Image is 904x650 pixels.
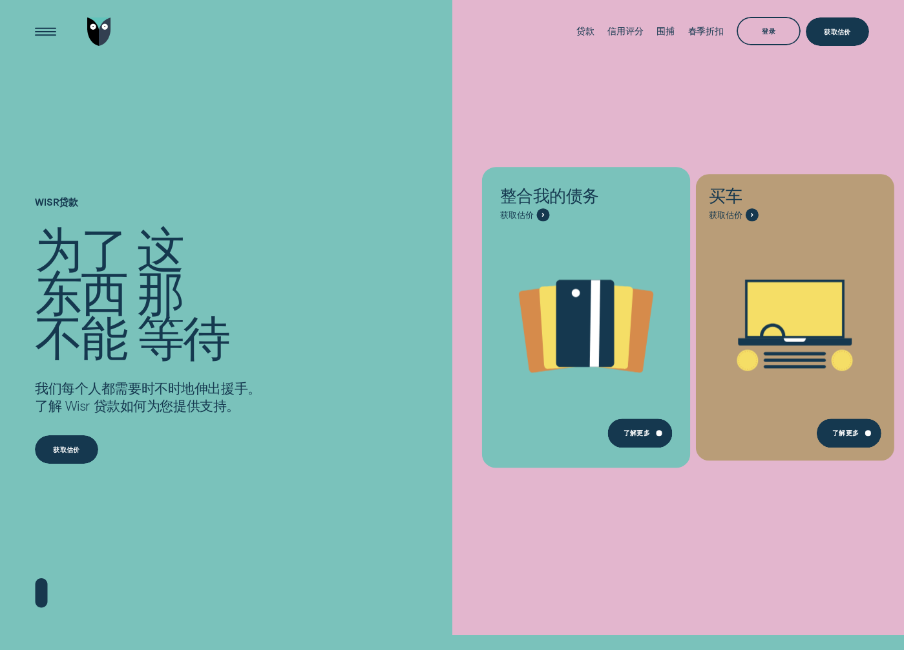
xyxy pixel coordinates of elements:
div: 整合我的债务 [500,188,627,209]
font: 了解 Wisr 贷款如何为您提供支持。 [35,397,240,413]
font: 东西 [35,263,126,320]
font: 买车 [709,185,742,205]
font: 围捕 [657,26,675,36]
font: 不能 [35,308,126,365]
font: 贷款 [576,26,594,36]
font: 为了 [35,219,126,276]
font: Wisr贷款 [35,196,78,208]
h4: 对于迫不及待的事情 [35,226,261,358]
img: 维斯尔 [87,17,111,46]
font: 获取估价 [500,210,533,220]
button: 登录 [737,17,800,45]
font: 整合我的债务 [500,185,599,205]
h1: Wisr贷款 [35,197,261,226]
a: 获取估价 [806,17,869,46]
font: 那 [137,263,183,320]
font: 获取估价 [709,210,742,220]
button: 打开菜单 [31,17,59,46]
font: 我们每个人都需要时不时地伸出援手。 [35,380,261,396]
a: 整合我的债务 - 了解更多 [487,175,686,453]
a: 了解更多 [607,419,672,448]
a: 购买汽车 - 了解更多 [696,175,894,453]
font: 这 [137,219,183,276]
font: 春季折扣 [688,26,724,36]
a: 获取估价 [35,435,98,464]
font: 信用评分 [607,26,643,36]
a: 了解更多 [816,419,881,448]
font: 等待 [137,308,228,365]
div: 买车 [709,188,836,209]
